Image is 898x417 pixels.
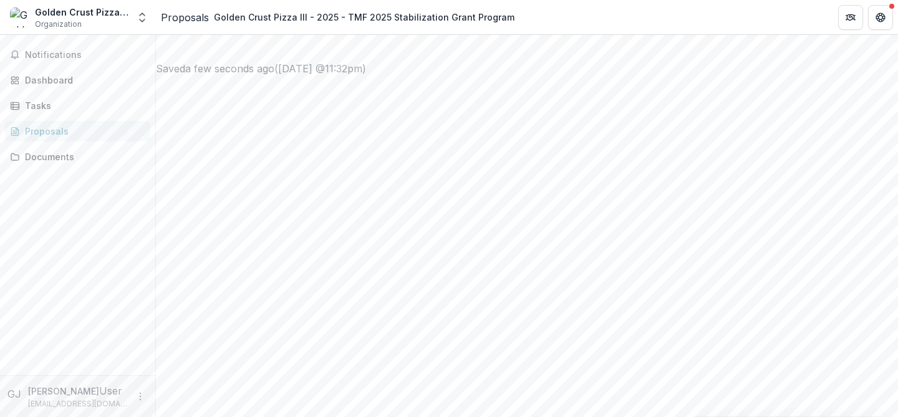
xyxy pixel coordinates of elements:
[133,389,148,404] button: More
[838,5,863,30] button: Partners
[5,146,150,167] a: Documents
[28,398,128,410] p: [EMAIL_ADDRESS][DOMAIN_NAME]
[161,10,209,25] a: Proposals
[7,386,23,401] div: Gaite J Joseph
[35,19,82,30] span: Organization
[5,95,150,116] a: Tasks
[868,5,893,30] button: Get Help
[5,70,150,90] a: Dashboard
[25,99,140,112] div: Tasks
[25,125,140,138] div: Proposals
[25,50,145,60] span: Notifications
[214,11,514,24] div: Golden Crust Pizza III - 2025 - TMF 2025 Stabilization Grant Program
[156,61,898,76] div: Saved a few seconds ago ( [DATE] @ 11:32pm )
[99,383,122,398] p: User
[25,74,140,87] div: Dashboard
[10,7,30,27] img: Golden Crust Pizza III
[25,150,140,163] div: Documents
[28,385,99,398] p: [PERSON_NAME]
[5,121,150,141] a: Proposals
[5,45,150,65] button: Notifications
[161,8,519,26] nav: breadcrumb
[35,6,128,19] div: Golden Crust Pizza III
[133,5,151,30] button: Open entity switcher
